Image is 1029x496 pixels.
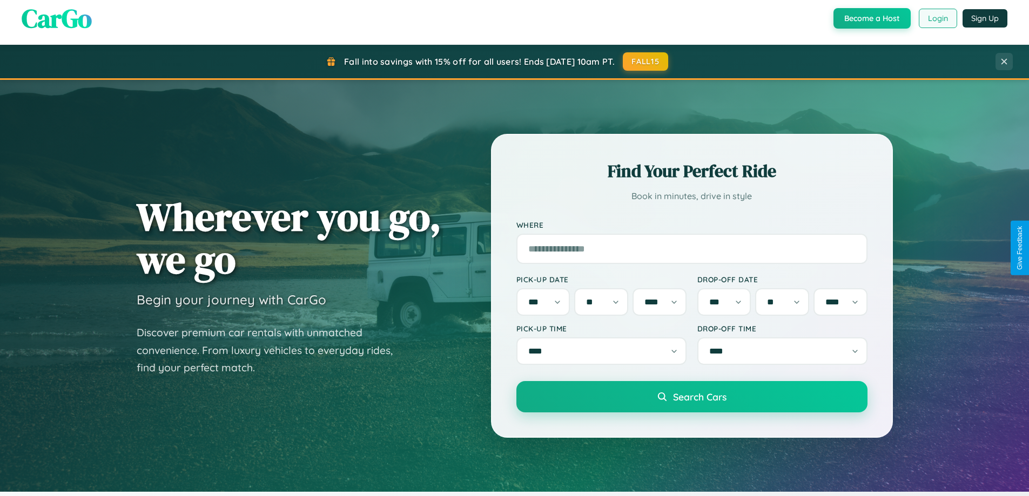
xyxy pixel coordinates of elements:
div: Give Feedback [1016,226,1024,270]
button: Become a Host [833,8,911,29]
label: Drop-off Time [697,324,867,333]
p: Book in minutes, drive in style [516,188,867,204]
span: Fall into savings with 15% off for all users! Ends [DATE] 10am PT. [344,56,615,67]
span: Search Cars [673,391,727,403]
label: Pick-up Time [516,324,687,333]
label: Drop-off Date [697,275,867,284]
button: Search Cars [516,381,867,412]
span: CarGo [22,1,92,36]
h1: Wherever you go, we go [137,195,441,281]
label: Where [516,220,867,229]
h3: Begin your journey with CarGo [137,291,326,308]
button: FALL15 [623,52,668,71]
p: Discover premium car rentals with unmatched convenience. From luxury vehicles to everyday rides, ... [137,324,407,377]
label: Pick-up Date [516,275,687,284]
button: Sign Up [963,9,1007,28]
h2: Find Your Perfect Ride [516,159,867,183]
button: Login [919,9,957,28]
